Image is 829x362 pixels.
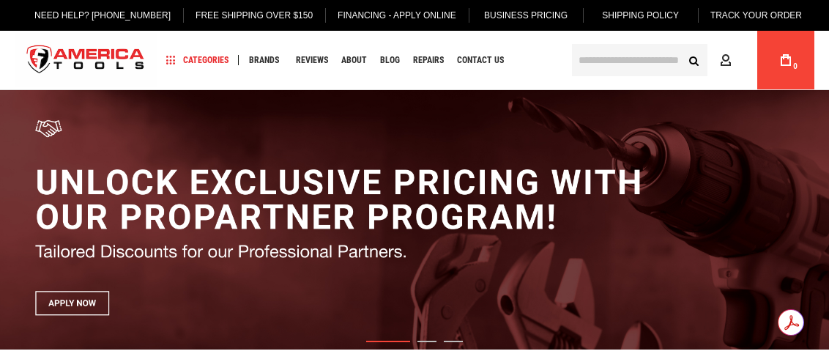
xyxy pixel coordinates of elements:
[380,56,400,64] span: Blog
[15,33,157,88] img: America Tools
[166,55,228,65] span: Categories
[680,46,707,74] button: Search
[289,51,335,70] a: Reviews
[373,51,406,70] a: Blog
[242,51,286,70] a: Brands
[335,51,373,70] a: About
[249,56,279,64] span: Brands
[413,56,444,64] span: Repairs
[15,33,157,88] a: store logo
[457,56,504,64] span: Contact Us
[341,56,367,64] span: About
[793,62,798,70] span: 0
[160,51,235,70] a: Categories
[602,10,679,21] span: Shipping Policy
[296,56,328,64] span: Reviews
[450,51,510,70] a: Contact Us
[406,51,450,70] a: Repairs
[772,31,800,89] a: 0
